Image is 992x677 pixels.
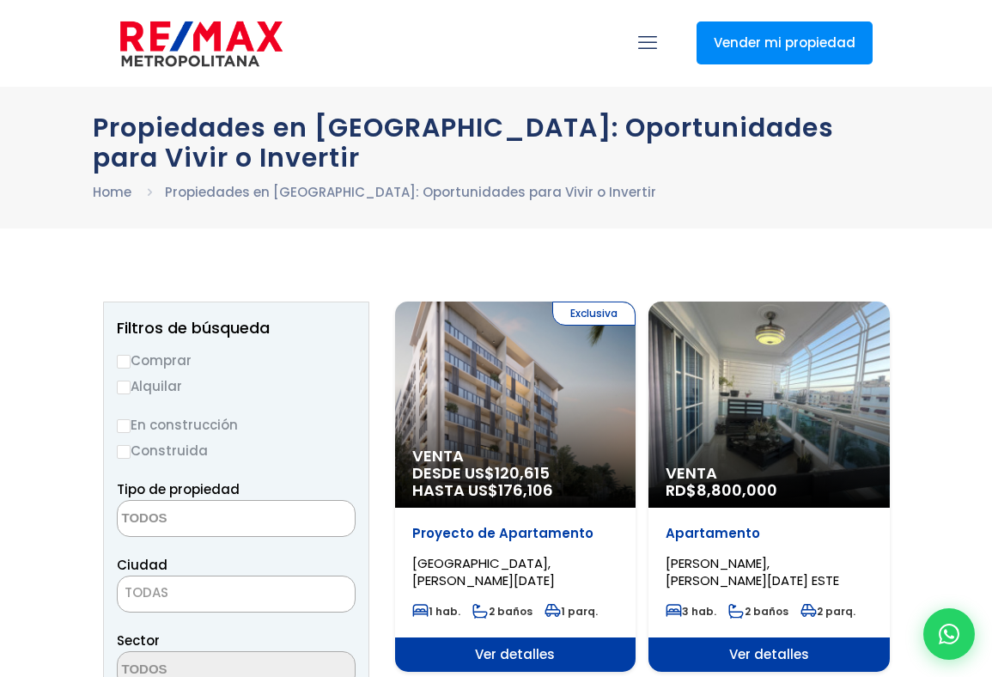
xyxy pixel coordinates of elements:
a: Venta RD$8,800,000 Apartamento [PERSON_NAME], [PERSON_NAME][DATE] ESTE 3 hab. 2 baños 2 parq. Ver... [648,302,890,672]
h2: Filtros de búsqueda [117,320,356,337]
a: Home [93,183,131,201]
span: [GEOGRAPHIC_DATA], [PERSON_NAME][DATE] [412,554,555,589]
input: Construida [117,445,131,459]
span: 3 hab. [666,604,716,619]
p: Proyecto de Apartamento [412,525,619,542]
span: Ver detalles [395,637,636,672]
span: Exclusiva [552,302,636,326]
span: 8,800,000 [697,479,777,501]
input: Comprar [117,355,131,369]
span: TODAS [117,576,356,613]
input: Alquilar [117,381,131,394]
span: Ver detalles [648,637,890,672]
span: TODAS [125,583,168,601]
img: remax-metropolitana-logo [120,18,283,70]
span: Venta [666,465,873,482]
span: [PERSON_NAME], [PERSON_NAME][DATE] ESTE [666,554,839,589]
span: 120,615 [495,462,550,484]
span: RD$ [666,479,777,501]
input: En construcción [117,419,131,433]
span: Sector [117,631,160,650]
span: TODAS [118,581,355,605]
span: Venta [412,448,619,465]
a: Vender mi propiedad [697,21,873,64]
h1: Propiedades en [GEOGRAPHIC_DATA]: Oportunidades para Vivir o Invertir [93,113,900,173]
textarea: Search [118,501,284,538]
label: Alquilar [117,375,356,397]
a: Exclusiva Venta DESDE US$120,615 HASTA US$176,106 Proyecto de Apartamento [GEOGRAPHIC_DATA], [PER... [395,302,636,672]
span: 2 baños [472,604,533,619]
span: HASTA US$ [412,482,619,499]
li: Propiedades en [GEOGRAPHIC_DATA]: Oportunidades para Vivir o Invertir [165,181,656,203]
span: 1 parq. [545,604,598,619]
span: 2 parq. [800,604,855,619]
span: Ciudad [117,556,167,574]
span: Tipo de propiedad [117,480,240,498]
label: En construcción [117,414,356,436]
span: 176,106 [498,479,553,501]
span: DESDE US$ [412,465,619,499]
span: 2 baños [728,604,788,619]
span: 1 hab. [412,604,460,619]
label: Comprar [117,350,356,371]
a: mobile menu [633,28,662,58]
label: Construida [117,440,356,461]
p: Apartamento [666,525,873,542]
